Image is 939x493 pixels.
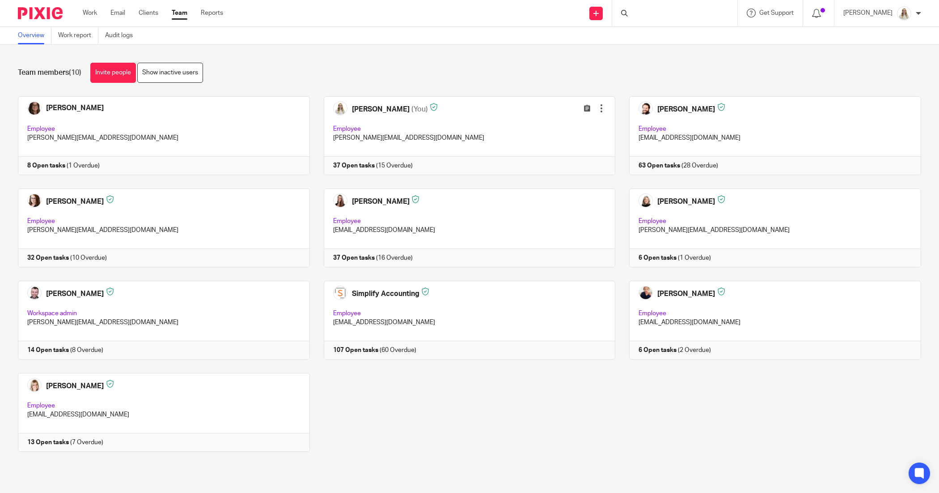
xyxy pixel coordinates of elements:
a: Clients [139,9,158,17]
span: Get Support [759,10,794,16]
h1: Team members [18,68,81,77]
a: Show inactive users [137,63,203,83]
img: Headshot%2011-2024%20white%20background%20square%202.JPG [897,6,911,21]
a: Invite people [90,63,136,83]
p: [PERSON_NAME] [843,9,892,17]
a: Team [172,9,187,17]
a: Reports [201,9,223,17]
a: Work report [58,27,98,44]
a: Overview [18,27,51,44]
img: Pixie [18,7,63,19]
a: Email [110,9,125,17]
a: Work [83,9,97,17]
a: Audit logs [105,27,140,44]
span: (10) [69,69,81,76]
